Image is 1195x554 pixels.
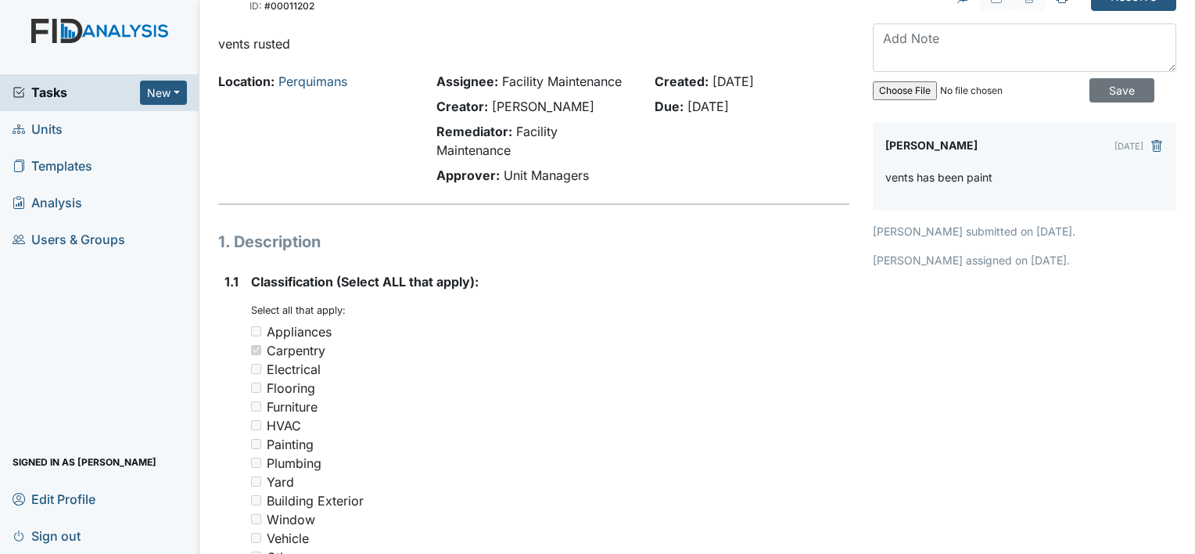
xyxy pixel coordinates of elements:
div: Building Exterior [267,491,364,510]
label: 1.1 [224,272,239,291]
span: Units [13,117,63,142]
div: HVAC [267,416,301,435]
small: [DATE] [1114,141,1143,152]
span: Users & Groups [13,228,125,252]
input: Save [1089,78,1154,103]
input: Plumbing [251,458,261,468]
div: Flooring [267,379,315,398]
div: Furniture [267,398,318,416]
strong: Approver: [436,167,500,183]
input: Vehicle [251,533,261,543]
span: Signed in as [PERSON_NAME] [13,450,156,474]
input: Electrical [251,364,261,374]
p: vents rusted [218,34,849,53]
input: Furniture [251,401,261,412]
p: [PERSON_NAME] assigned on [DATE]. [873,252,1176,268]
strong: Assignee: [436,74,498,89]
div: Appliances [267,322,332,341]
div: Painting [267,435,314,454]
p: [PERSON_NAME] submitted on [DATE]. [873,223,1176,239]
p: vents has been paint [885,169,992,185]
div: Yard [267,473,294,491]
input: Window [251,514,261,524]
div: Electrical [267,360,321,379]
div: Carpentry [267,341,325,360]
small: Select all that apply: [251,304,346,316]
input: Flooring [251,383,261,393]
div: Window [267,510,315,529]
span: Sign out [13,523,81,548]
input: HVAC [251,420,261,430]
h1: 1. Description [218,230,849,254]
input: Yard [251,477,261,487]
strong: Due: [655,99,684,114]
span: Unit Managers [504,167,589,183]
strong: Location: [218,74,275,89]
span: Facility Maintenance [502,74,622,89]
a: Tasks [13,83,140,102]
input: Carpentry [251,345,261,355]
span: Edit Profile [13,487,95,511]
button: New [140,81,187,105]
strong: Created: [655,74,709,89]
div: Vehicle [267,529,309,548]
a: Perquimans [278,74,347,89]
strong: Remediator: [436,124,512,139]
input: Appliances [251,326,261,336]
input: Painting [251,439,261,449]
span: Analysis [13,191,82,215]
span: Templates [13,154,92,178]
span: Classification (Select ALL that apply): [251,274,479,290]
input: Building Exterior [251,495,261,505]
span: [DATE] [687,99,729,114]
span: [PERSON_NAME] [492,99,594,114]
div: Plumbing [267,454,321,473]
strong: Creator: [436,99,488,114]
label: [PERSON_NAME] [885,135,978,156]
span: [DATE] [712,74,754,89]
